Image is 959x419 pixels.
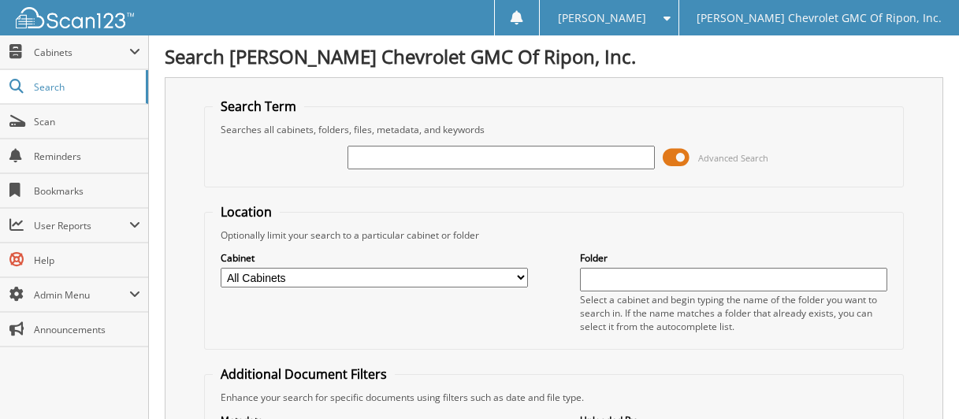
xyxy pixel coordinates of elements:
h1: Search [PERSON_NAME] Chevrolet GMC Of Ripon, Inc. [165,43,943,69]
span: User Reports [34,219,129,232]
label: Folder [580,251,887,265]
img: scan123-logo-white.svg [16,7,134,28]
legend: Additional Document Filters [213,365,395,383]
span: Admin Menu [34,288,129,302]
legend: Search Term [213,98,304,115]
div: Select a cabinet and begin typing the name of the folder you want to search in. If the name match... [580,293,887,333]
span: Cabinets [34,46,129,59]
div: Searches all cabinets, folders, files, metadata, and keywords [213,123,894,136]
span: Scan [34,115,140,128]
span: Announcements [34,323,140,336]
span: Help [34,254,140,267]
legend: Location [213,203,280,221]
span: Advanced Search [698,152,768,164]
label: Cabinet [221,251,527,265]
span: [PERSON_NAME] [558,13,646,23]
span: Reminders [34,150,140,163]
span: Bookmarks [34,184,140,198]
span: Search [34,80,138,94]
iframe: Chat Widget [880,343,959,419]
div: Enhance your search for specific documents using filters such as date and file type. [213,391,894,404]
div: Optionally limit your search to a particular cabinet or folder [213,228,894,242]
span: [PERSON_NAME] Chevrolet GMC Of Ripon, Inc. [697,13,942,23]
